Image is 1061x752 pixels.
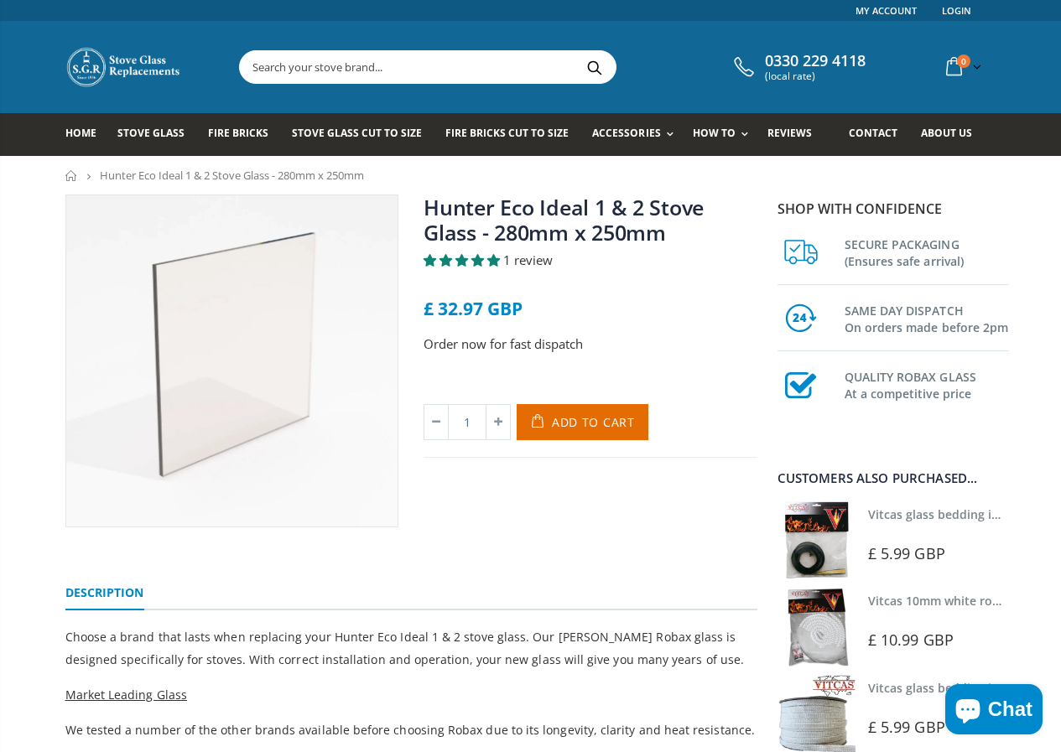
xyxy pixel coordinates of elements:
[921,113,985,156] a: About us
[240,51,804,83] input: Search your stove brand...
[65,170,78,181] a: Home
[66,195,398,527] img: squarestoveglass_551a7c2d-415b-40e6-9bbe-25507f7ca29d_800x_crop_center.webp
[778,199,1009,219] p: Shop with confidence
[65,46,183,88] img: Stove Glass Replacement
[592,113,681,156] a: Accessories
[208,126,268,140] span: Fire Bricks
[868,630,954,650] span: £ 10.99 GBP
[939,50,985,83] a: 0
[424,297,523,320] span: £ 32.97 GBP
[845,233,1009,270] h3: SECURE PACKAGING (Ensures safe arrival)
[576,51,614,83] button: Search
[65,722,755,738] span: We tested a number of the other brands available before choosing Robax due to its longevity, clar...
[424,193,704,246] a: Hunter Eco Ideal 1 & 2 Stove Glass - 280mm x 250mm
[503,252,553,268] span: 1 review
[849,113,910,156] a: Contact
[693,126,736,140] span: How To
[868,543,945,563] span: £ 5.99 GBP
[65,577,144,610] a: Description
[65,629,745,667] span: Choose a brand that lasts when replacing your Hunter Eco Ideal 1 & 2 stove glass. Our [PERSON_NAM...
[767,126,812,140] span: Reviews
[765,70,866,82] span: (local rate)
[517,404,648,440] button: Add to Cart
[957,54,970,68] span: 0
[445,113,581,156] a: Fire Bricks Cut To Size
[65,113,109,156] a: Home
[845,366,1009,402] h3: QUALITY ROBAX GLASS At a competitive price
[100,168,364,183] span: Hunter Eco Ideal 1 & 2 Stove Glass - 280mm x 250mm
[117,113,197,156] a: Stove Glass
[778,588,856,666] img: Vitcas white rope, glue and gloves kit 10mm
[424,335,757,354] p: Order now for fast dispatch
[693,113,757,156] a: How To
[65,126,96,140] span: Home
[767,113,824,156] a: Reviews
[117,126,185,140] span: Stove Glass
[765,52,866,70] span: 0330 229 4118
[592,126,660,140] span: Accessories
[940,684,1048,739] inbox-online-store-chat: Shopify online store chat
[778,472,1009,485] div: Customers also purchased...
[845,299,1009,336] h3: SAME DAY DISPATCH On orders made before 2pm
[849,126,897,140] span: Contact
[424,252,503,268] span: 5.00 stars
[778,501,856,579] img: Vitcas stove glass bedding in tape
[292,113,434,156] a: Stove Glass Cut To Size
[868,717,945,737] span: £ 5.99 GBP
[208,113,281,156] a: Fire Bricks
[445,126,569,140] span: Fire Bricks Cut To Size
[921,126,972,140] span: About us
[292,126,422,140] span: Stove Glass Cut To Size
[65,687,187,703] span: Market Leading Glass
[552,414,635,430] span: Add to Cart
